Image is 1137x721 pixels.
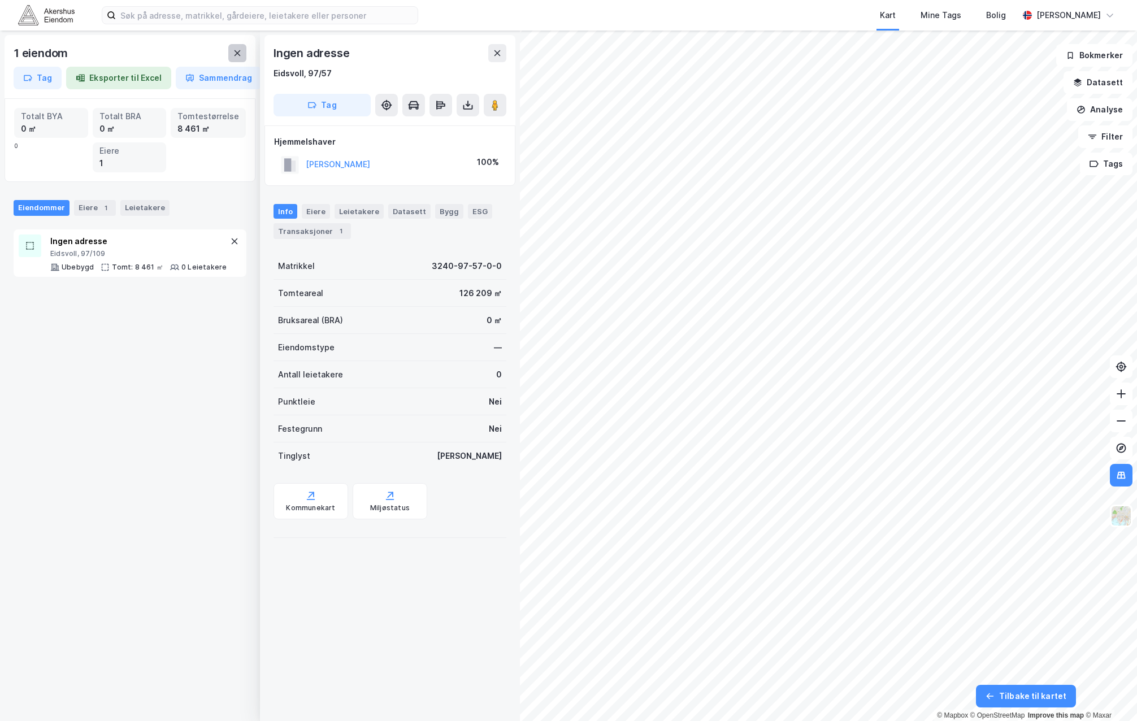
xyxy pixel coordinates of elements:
div: Kontrollprogram for chat [1080,667,1137,721]
input: Søk på adresse, matrikkel, gårdeiere, leietakere eller personer [116,7,418,24]
div: Datasett [388,204,431,219]
button: Datasett [1064,71,1132,94]
div: 0 ㎡ [487,314,502,327]
div: [PERSON_NAME] [437,449,502,463]
img: akershus-eiendom-logo.9091f326c980b4bce74ccdd9f866810c.svg [18,5,75,25]
div: 1 [99,157,160,170]
div: Ingen adresse [50,234,227,248]
div: Tomtestørrelse [177,110,239,123]
a: Improve this map [1028,711,1084,719]
div: Tinglyst [278,449,310,463]
div: 8 461 ㎡ [177,123,239,135]
div: Eiendommer [14,200,70,216]
div: Eidsvoll, 97/109 [50,249,227,258]
div: Miljøstatus [370,503,410,512]
button: Eksporter til Excel [66,67,171,89]
button: Tilbake til kartet [976,685,1076,707]
div: Eiendomstype [278,341,335,354]
img: Z [1110,505,1132,527]
div: 100% [477,155,499,169]
div: Punktleie [278,395,315,409]
div: Ubebygd [62,263,94,272]
div: Antall leietakere [278,368,343,381]
div: 0 [496,368,502,381]
div: 1 eiendom [14,44,70,62]
div: 0 Leietakere [181,263,227,272]
button: Tags [1080,153,1132,175]
button: Bokmerker [1056,44,1132,67]
div: [PERSON_NAME] [1036,8,1101,22]
iframe: Chat Widget [1080,667,1137,721]
a: Mapbox [937,711,968,719]
div: Nei [489,422,502,436]
div: Eidsvoll, 97/57 [274,67,332,80]
div: Nei [489,395,502,409]
div: Info [274,204,297,219]
div: Festegrunn [278,422,322,436]
div: Kommunekart [286,503,335,512]
div: 3240-97-57-0-0 [432,259,502,273]
div: Mine Tags [921,8,961,22]
div: Bruksareal (BRA) [278,314,343,327]
div: 126 209 ㎡ [459,286,502,300]
div: 0 ㎡ [99,123,160,135]
div: Eiere [302,204,330,219]
div: Totalt BYA [21,110,81,123]
button: Filter [1078,125,1132,148]
button: Sammendrag [176,67,262,89]
div: Bygg [435,204,463,219]
div: Matrikkel [278,259,315,273]
div: Eiere [99,145,160,157]
div: Leietakere [120,200,170,216]
div: — [494,341,502,354]
a: OpenStreetMap [970,711,1025,719]
div: Tomteareal [278,286,323,300]
div: Totalt BRA [99,110,160,123]
button: Analyse [1067,98,1132,121]
div: ESG [468,204,492,219]
div: Transaksjoner [274,223,351,239]
div: Tomt: 8 461 ㎡ [112,263,163,272]
div: Hjemmelshaver [274,135,506,149]
div: Leietakere [335,204,384,219]
div: Bolig [986,8,1006,22]
div: 1 [335,225,346,237]
div: Ingen adresse [274,44,351,62]
div: 0 [14,108,246,172]
div: Kart [880,8,896,22]
div: 1 [100,202,111,214]
button: Tag [274,94,371,116]
button: Tag [14,67,62,89]
div: Eiere [74,200,116,216]
div: 0 ㎡ [21,123,81,135]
